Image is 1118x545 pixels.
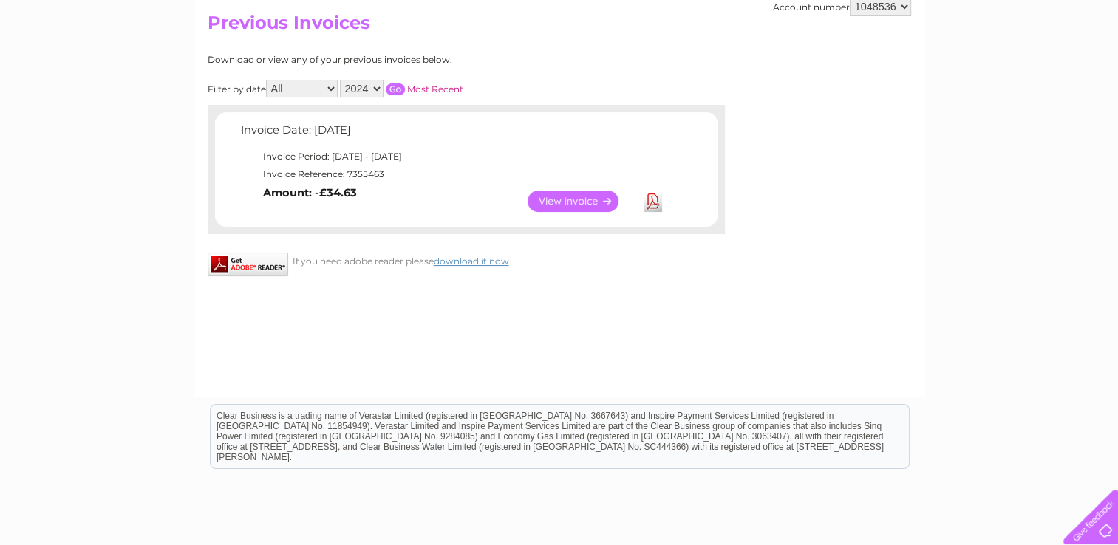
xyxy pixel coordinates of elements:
div: Download or view any of your previous invoices below. [208,55,596,65]
b: Amount: -£34.63 [263,186,357,199]
a: Most Recent [407,83,463,95]
a: Contact [1020,63,1056,74]
td: Invoice Period: [DATE] - [DATE] [237,148,669,165]
a: 0333 014 3131 [839,7,941,26]
a: Energy [895,63,927,74]
a: Blog [989,63,1011,74]
a: Water [858,63,886,74]
td: Invoice Reference: 7355463 [237,165,669,183]
div: Clear Business is a trading name of Verastar Limited (registered in [GEOGRAPHIC_DATA] No. 3667643... [211,8,909,72]
a: Download [644,191,662,212]
a: Telecoms [936,63,981,74]
div: Filter by date [208,80,596,97]
a: download it now [434,256,509,267]
div: If you need adobe reader please . [208,253,725,267]
a: View [528,191,636,212]
h2: Previous Invoices [208,13,911,41]
td: Invoice Date: [DATE] [237,120,669,148]
img: logo.png [39,38,115,83]
a: Log out [1069,63,1104,74]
